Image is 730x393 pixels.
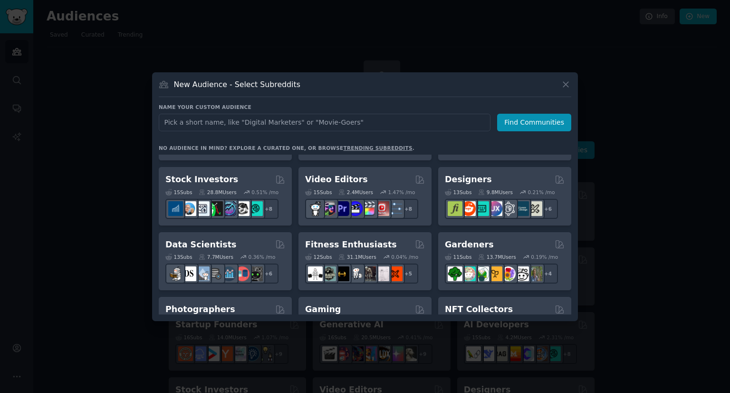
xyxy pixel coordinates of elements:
[514,201,529,216] img: learndesign
[165,304,235,315] h2: Photographers
[445,174,492,186] h2: Designers
[461,201,476,216] img: logodesign
[235,266,250,281] img: datasets
[388,266,403,281] img: personaltraining
[248,201,263,216] img: technicalanalysis
[497,114,571,131] button: Find Communities
[448,266,462,281] img: vegetablegardening
[445,254,471,260] div: 11 Sub s
[249,254,276,260] div: 0.36 % /mo
[338,189,373,196] div: 2.4M Users
[305,254,332,260] div: 12 Sub s
[461,266,476,281] img: succulents
[488,266,502,281] img: GardeningUK
[208,266,223,281] img: dataengineering
[335,201,349,216] img: premiere
[259,199,279,219] div: + 8
[445,304,513,315] h2: NFT Collectors
[445,189,471,196] div: 13 Sub s
[305,304,341,315] h2: Gaming
[165,174,238,186] h2: Stock Investors
[398,199,418,219] div: + 8
[335,266,349,281] img: workout
[305,239,397,251] h2: Fitness Enthusiasts
[538,199,558,219] div: + 6
[165,254,192,260] div: 13 Sub s
[174,79,300,89] h3: New Audience - Select Subreddits
[308,266,323,281] img: GYM
[514,266,529,281] img: UrbanGardening
[195,266,210,281] img: statistics
[195,201,210,216] img: Forex
[478,189,513,196] div: 9.8M Users
[305,174,368,186] h2: Video Editors
[338,254,376,260] div: 31.1M Users
[305,189,332,196] div: 15 Sub s
[361,201,376,216] img: finalcutpro
[348,201,363,216] img: VideoEditors
[445,239,494,251] h2: Gardeners
[388,189,415,196] div: 1.47 % /mo
[221,201,236,216] img: StocksAndTrading
[199,254,233,260] div: 7.7M Users
[478,254,516,260] div: 13.7M Users
[251,189,279,196] div: 0.51 % /mo
[168,266,183,281] img: MachineLearning
[208,201,223,216] img: Trading
[182,266,196,281] img: datascience
[159,104,571,110] h3: Name your custom audience
[159,114,490,131] input: Pick a short name, like "Digital Marketers" or "Movie-Goers"
[348,266,363,281] img: weightroom
[168,201,183,216] img: dividends
[501,266,516,281] img: flowers
[488,201,502,216] img: UXDesign
[474,201,489,216] img: UI_Design
[531,254,558,260] div: 0.19 % /mo
[221,266,236,281] img: analytics
[259,264,279,284] div: + 6
[361,266,376,281] img: fitness30plus
[165,239,236,251] h2: Data Scientists
[448,201,462,216] img: typography
[375,266,389,281] img: physicaltherapy
[538,264,558,284] div: + 4
[235,201,250,216] img: swingtrading
[528,189,555,196] div: 0.21 % /mo
[501,201,516,216] img: userexperience
[474,266,489,281] img: SavageGarden
[182,201,196,216] img: ValueInvesting
[388,201,403,216] img: postproduction
[321,266,336,281] img: GymMotivation
[375,201,389,216] img: Youtubevideo
[308,201,323,216] img: gopro
[248,266,263,281] img: data
[199,189,236,196] div: 28.8M Users
[165,189,192,196] div: 15 Sub s
[528,266,542,281] img: GardenersWorld
[343,145,412,151] a: trending subreddits
[391,254,418,260] div: 0.04 % /mo
[398,264,418,284] div: + 5
[528,201,542,216] img: UX_Design
[321,201,336,216] img: editors
[159,145,414,151] div: No audience in mind? Explore a curated one, or browse .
